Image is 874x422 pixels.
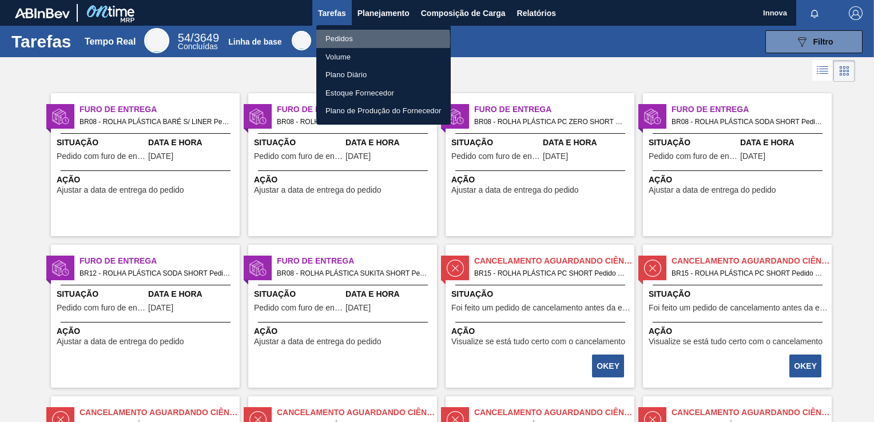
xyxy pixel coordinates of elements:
[316,84,451,102] a: Estoque Fornecedor
[316,48,451,66] a: Volume
[316,102,451,120] a: Plano de Produção do Fornecedor
[316,30,451,48] a: Pedidos
[316,66,451,84] a: Plano Diário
